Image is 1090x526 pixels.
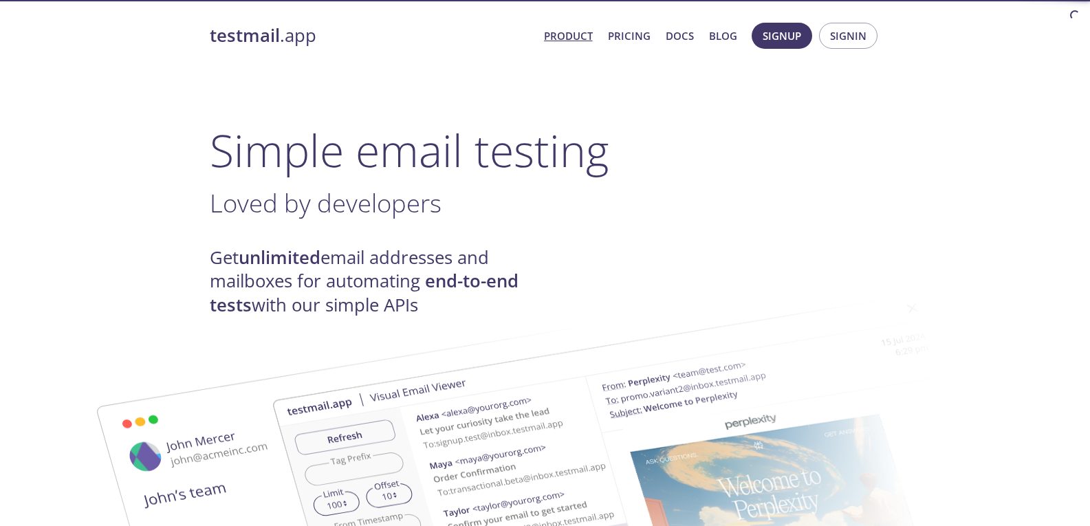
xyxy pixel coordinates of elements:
strong: end-to-end tests [210,269,519,316]
h1: Simple email testing [210,124,881,177]
a: Blog [709,27,737,45]
span: Signup [763,27,801,45]
h4: Get email addresses and mailboxes for automating with our simple APIs [210,246,545,317]
a: testmail.app [210,24,533,47]
a: Pricing [608,27,651,45]
a: Docs [666,27,694,45]
a: Product [544,27,593,45]
button: Signup [752,23,812,49]
span: Loved by developers [210,186,442,220]
strong: testmail [210,23,280,47]
strong: unlimited [239,245,320,270]
span: Signin [830,27,866,45]
button: Signin [819,23,878,49]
